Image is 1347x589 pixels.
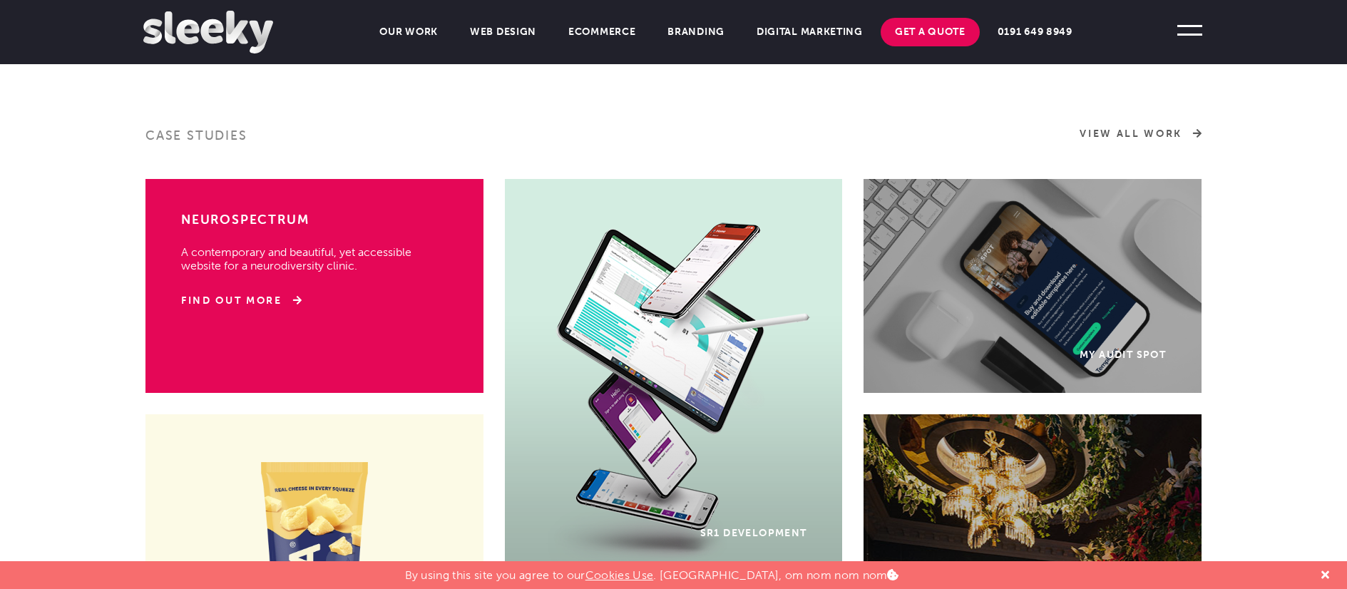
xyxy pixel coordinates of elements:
a: Digital Marketing [742,18,877,46]
a: Branding [653,18,739,46]
a: 0191 649 8949 [983,18,1087,46]
a: Get A Quote [881,18,980,46]
a: Web Design [456,18,550,46]
a: Find Out More [181,294,302,308]
a: Our Work [365,18,452,46]
a: View All Work [1080,127,1202,141]
a: Cookies Use [585,568,654,582]
a: Ecommerce [554,18,650,46]
p: By using this site you agree to our . [GEOGRAPHIC_DATA], om nom nom nom [405,561,899,582]
h3: Case Studies [145,127,663,154]
h3: Neurospectrum [181,211,448,231]
p: A contemporary and beautiful, yet accessible website for a neurodiversity clinic. [181,231,448,272]
img: Sleeky Web Design Newcastle [143,11,273,53]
